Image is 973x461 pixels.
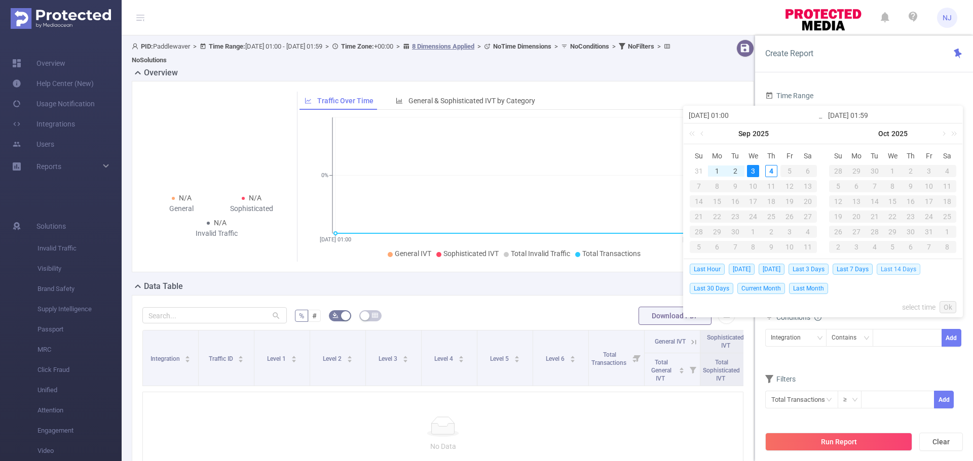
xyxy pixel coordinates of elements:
[780,165,799,177] div: 5
[408,97,535,105] span: General & Sophisticated IVT by Category
[866,194,884,209] td: October 14, 2025
[847,179,866,194] td: October 6, 2025
[214,219,227,227] span: N/A
[884,163,902,179] td: October 1, 2025
[799,179,817,194] td: September 13, 2025
[866,163,884,179] td: September 30, 2025
[866,224,884,239] td: October 28, 2025
[299,312,304,320] span: %
[902,241,920,253] div: 6
[36,156,61,177] a: Reports
[341,43,374,50] b: Time Zone:
[799,226,817,238] div: 4
[332,312,339,318] i: icon: bg-colors
[946,123,959,144] a: Next year (Control + right)
[938,194,956,209] td: October 18, 2025
[799,148,817,163] th: Sat
[708,180,726,192] div: 8
[190,43,200,50] span: >
[890,123,909,144] a: 2025
[829,194,847,209] td: October 12, 2025
[902,239,920,255] td: November 6, 2025
[689,109,818,121] input: Start date
[866,241,884,253] div: 4
[884,239,902,255] td: November 5, 2025
[780,241,799,253] div: 10
[744,209,763,224] td: September 24, 2025
[759,264,784,275] span: [DATE]
[789,283,828,294] span: Last Month
[780,226,799,238] div: 3
[780,163,799,179] td: September 5, 2025
[799,165,817,177] div: 6
[744,211,763,223] div: 24
[902,194,920,209] td: October 16, 2025
[843,391,854,408] div: ≥
[582,249,641,258] span: Total Transactions
[708,239,726,255] td: October 6, 2025
[729,165,741,177] div: 2
[780,209,799,224] td: September 26, 2025
[726,239,744,255] td: October 7, 2025
[551,43,561,50] span: >
[38,340,122,360] span: MRC
[690,224,708,239] td: September 28, 2025
[789,264,829,275] span: Last 3 Days
[493,43,551,50] b: No Time Dimensions
[920,148,938,163] th: Fri
[828,109,957,121] input: End date
[762,179,780,194] td: September 11, 2025
[866,239,884,255] td: November 4, 2025
[902,224,920,239] td: October 30, 2025
[707,334,744,349] span: Sophisticated IVT
[683,236,714,243] tspan: [DATE] 01:59
[780,148,799,163] th: Fri
[884,165,902,177] div: 1
[920,211,938,223] div: 24
[591,351,628,366] span: Total Transactions
[630,330,644,386] i: Filter menu
[938,239,956,255] td: November 8, 2025
[726,224,744,239] td: September 30, 2025
[698,123,707,144] a: Previous month (PageUp)
[780,224,799,239] td: October 3, 2025
[690,239,708,255] td: October 5, 2025
[902,226,920,238] div: 30
[884,241,902,253] div: 5
[799,151,817,160] span: Sa
[744,239,763,255] td: October 8, 2025
[726,211,744,223] div: 23
[38,299,122,319] span: Supply Intelligence
[938,224,956,239] td: November 1, 2025
[940,301,956,313] a: Ok
[690,151,708,160] span: Su
[320,236,351,243] tspan: [DATE] 01:00
[741,353,756,386] i: Filter menu
[693,165,705,177] div: 31
[847,194,866,209] td: October 13, 2025
[690,179,708,194] td: September 7, 2025
[144,280,183,292] h2: Data Table
[847,224,866,239] td: October 27, 2025
[372,312,378,318] i: icon: table
[708,195,726,207] div: 15
[729,264,755,275] span: [DATE]
[762,226,780,238] div: 2
[726,241,744,253] div: 7
[412,43,474,50] u: 8 Dimensions Applied
[726,209,744,224] td: September 23, 2025
[877,123,890,144] a: Oct
[938,180,956,192] div: 11
[38,380,122,400] span: Unified
[866,151,884,160] span: Tu
[747,165,759,177] div: 3
[902,209,920,224] td: October 23, 2025
[829,241,847,253] div: 2
[884,148,902,163] th: Wed
[144,67,178,79] h2: Overview
[877,264,920,275] span: Last 14 Days
[132,43,673,64] span: Paddlewaver [DATE] 01:00 - [DATE] 01:59 +00:00
[762,151,780,160] span: Th
[38,238,122,259] span: Invalid Traffic
[654,43,664,50] span: >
